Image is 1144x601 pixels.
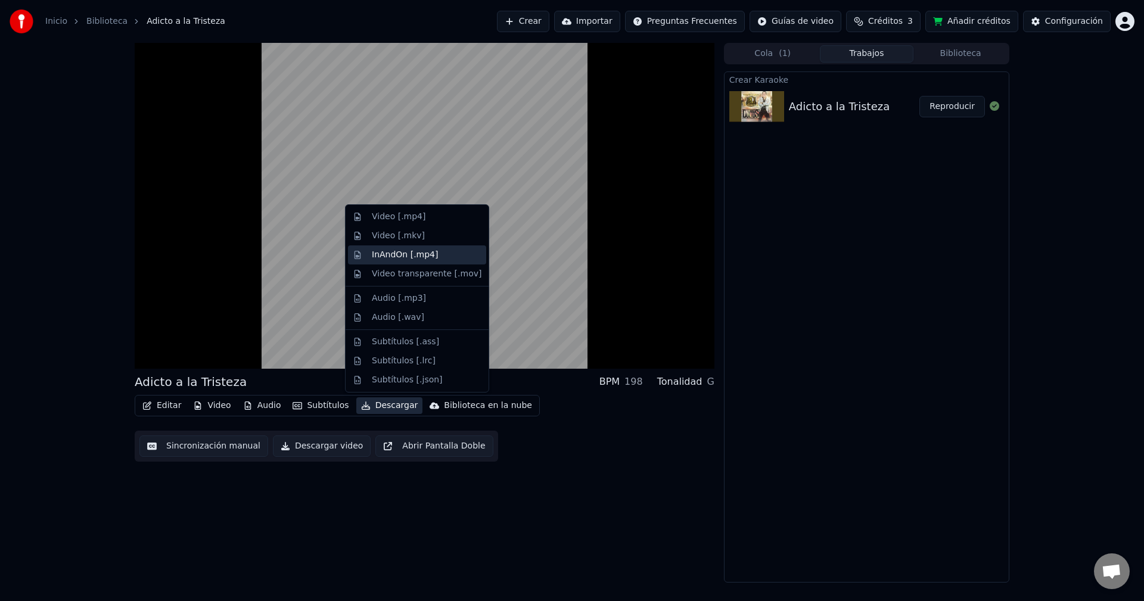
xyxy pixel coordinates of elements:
div: G [707,375,714,389]
button: Audio [238,397,286,414]
button: Cola [726,45,820,63]
div: Video transparente [.mov] [372,268,481,280]
span: Créditos [868,15,903,27]
button: Créditos3 [846,11,921,32]
div: Adicto a la Tristeza [135,373,247,390]
div: Crear Karaoke [725,72,1009,86]
a: Inicio [45,15,67,27]
div: Video [.mp4] [372,211,425,223]
nav: breadcrumb [45,15,225,27]
span: 3 [907,15,913,27]
div: InAndOn [.mp4] [372,249,439,261]
div: Subtítulos [.ass] [372,336,439,348]
span: Adicto a la Tristeza [147,15,225,27]
div: Video [.mkv] [372,230,425,242]
div: 198 [624,375,643,389]
button: Subtítulos [288,397,353,414]
button: Guías de video [750,11,841,32]
button: Trabajos [820,45,914,63]
button: Descargar video [273,435,371,457]
div: Adicto a la Tristeza [789,98,890,115]
div: Biblioteca en la nube [444,400,532,412]
button: Sincronización manual [139,435,268,457]
div: BPM [599,375,620,389]
a: Biblioteca [86,15,128,27]
div: Tonalidad [657,375,702,389]
button: Editar [138,397,186,414]
img: youka [10,10,33,33]
button: Configuración [1023,11,1111,32]
button: Añadir créditos [925,11,1018,32]
button: Importar [554,11,620,32]
button: Crear [497,11,549,32]
div: Subtítulos [.lrc] [372,355,436,367]
div: Audio [.mp3] [372,292,426,304]
div: Chat abierto [1094,553,1130,589]
div: Subtítulos [.json] [372,374,443,386]
div: Configuración [1045,15,1103,27]
span: ( 1 ) [779,48,791,60]
button: Descargar [356,397,423,414]
button: Preguntas Frecuentes [625,11,745,32]
button: Reproducir [919,96,985,117]
button: Video [188,397,235,414]
button: Biblioteca [913,45,1008,63]
button: Abrir Pantalla Doble [375,435,493,457]
div: Audio [.wav] [372,312,424,323]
